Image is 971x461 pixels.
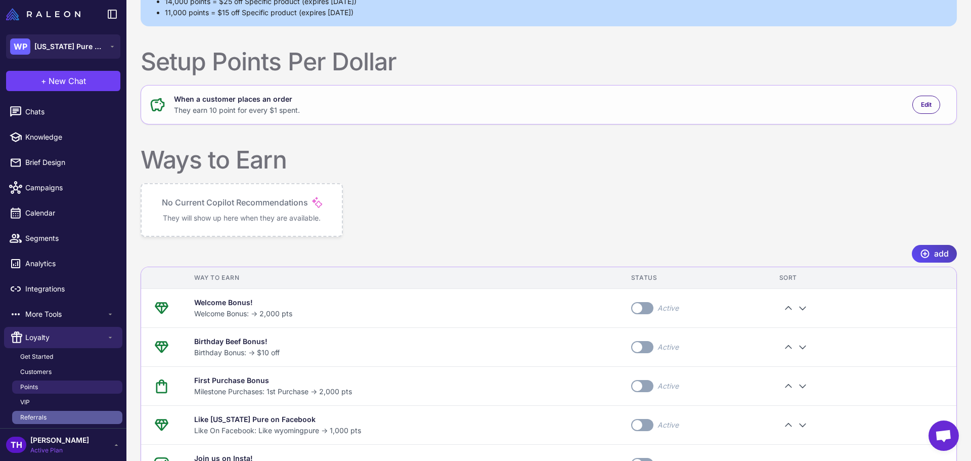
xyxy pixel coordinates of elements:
span: More Tools [25,309,106,320]
a: Raleon Logo [6,8,84,20]
a: Referrals [12,411,122,424]
div: Active [657,381,679,392]
button: WP[US_STATE] Pure Natural Beef [6,34,120,59]
a: Customers [12,365,122,379]
a: Get Started [12,350,122,363]
a: Chats [4,101,122,122]
div: They earn 10 point for every $1 spent. [174,105,300,116]
div: Setup Points Per Dollar [141,47,396,77]
span: Brief Design [25,157,114,168]
a: Integrations [4,278,122,300]
span: add [934,245,949,263]
div: Active [657,342,679,353]
span: Campaigns [25,182,114,193]
div: Active [657,303,679,314]
p: No Current Copilot Recommendations [162,196,308,208]
span: VIP [20,398,30,407]
p: They will show up here when they are available. [154,213,330,224]
span: [US_STATE] Pure Natural Beef [34,41,105,52]
div: When a customer places an order [174,94,300,105]
div: TH [6,437,26,453]
span: Calendar [25,207,114,219]
span: Referrals [20,413,47,422]
div: Active [657,420,679,431]
span: Analytics [25,258,114,269]
span: [PERSON_NAME] [30,435,89,446]
span: Chats [25,106,114,117]
span: Active Plan [30,446,89,455]
li: 11,000 points = $15 off Specific product (expires [DATE]) [165,7,949,18]
a: VIP [12,396,122,409]
a: Brief Design [4,152,122,173]
div: Birthday Bonus: → $10 off [194,347,607,358]
a: Points [12,381,122,394]
span: New Chat [49,75,86,87]
div: Like On Facebook: Like wyomingpure → 1,000 pts [194,425,607,436]
span: Get Started [20,352,53,361]
th: Sort [767,267,875,289]
span: Edit [921,100,932,109]
a: Knowledge [4,127,122,148]
img: Magic [312,197,322,208]
div: Welcome Bonus! [194,297,607,308]
a: Branding [12,426,122,439]
div: Milestone Purchases: 1st Purchase → 2,000 pts [194,386,607,397]
div: Ways to Earn [141,145,287,175]
img: Raleon Logo [6,8,80,20]
div: First Purchase Bonus [194,375,607,386]
div: Open chat [929,421,959,451]
button: +New Chat [6,71,120,91]
span: Customers [20,367,52,376]
span: Points [20,383,38,392]
a: Analytics [4,253,122,274]
span: + [41,75,47,87]
a: Campaigns [4,177,122,198]
a: Segments [4,228,122,249]
span: Knowledge [25,132,114,143]
div: Like [US_STATE] Pure on Facebook [194,414,607,425]
div: Welcome Bonus: → 2,000 pts [194,308,607,319]
span: Segments [25,233,114,244]
a: Calendar [4,202,122,224]
span: Integrations [25,283,114,295]
span: Loyalty [25,332,106,343]
div: WP [10,38,30,55]
div: Birthday Beef Bonus! [194,336,607,347]
th: Way to Earn [182,267,619,289]
th: Status [619,267,767,289]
